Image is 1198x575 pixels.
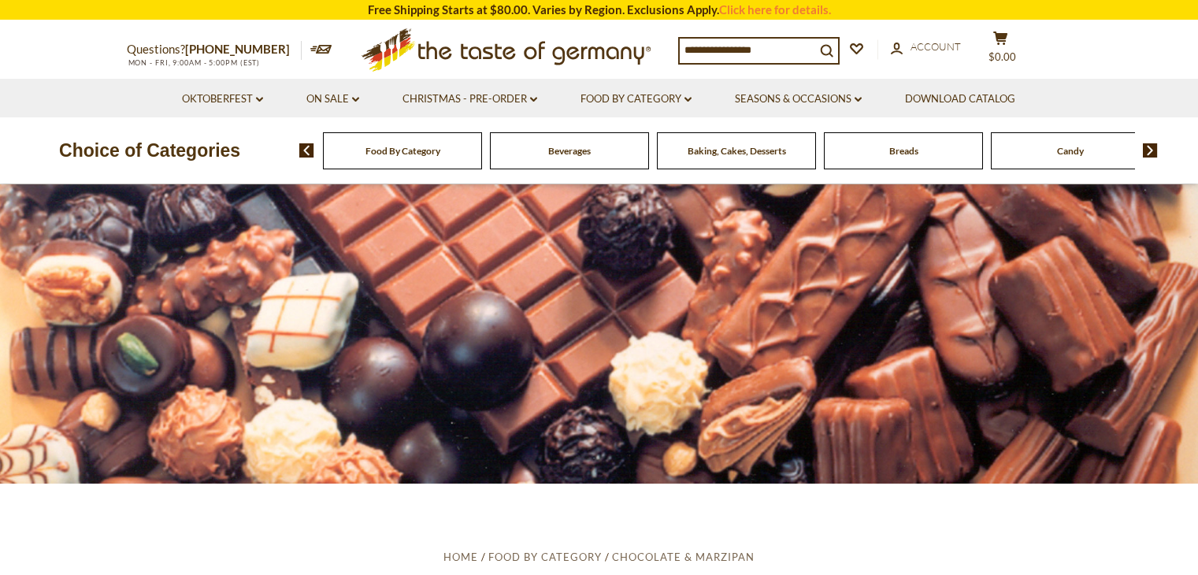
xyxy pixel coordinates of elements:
a: Breads [889,145,918,157]
a: On Sale [306,91,359,108]
img: next arrow [1143,143,1158,158]
a: [PHONE_NUMBER] [185,42,290,56]
a: Food By Category [488,551,602,563]
span: $0.00 [988,50,1016,63]
a: Christmas - PRE-ORDER [402,91,537,108]
a: Home [443,551,478,563]
a: Candy [1057,145,1084,157]
img: previous arrow [299,143,314,158]
a: Click here for details. [719,2,831,17]
p: Questions? [127,39,302,60]
a: Account [891,39,961,56]
span: Account [911,40,961,53]
a: Oktoberfest [182,91,263,108]
a: Chocolate & Marzipan [612,551,755,563]
a: Beverages [548,145,591,157]
a: Download Catalog [905,91,1015,108]
a: Baking, Cakes, Desserts [688,145,786,157]
a: Food By Category [580,91,692,108]
a: Food By Category [365,145,440,157]
button: $0.00 [977,31,1025,70]
span: MON - FRI, 9:00AM - 5:00PM (EST) [127,58,261,67]
a: Seasons & Occasions [735,91,862,108]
